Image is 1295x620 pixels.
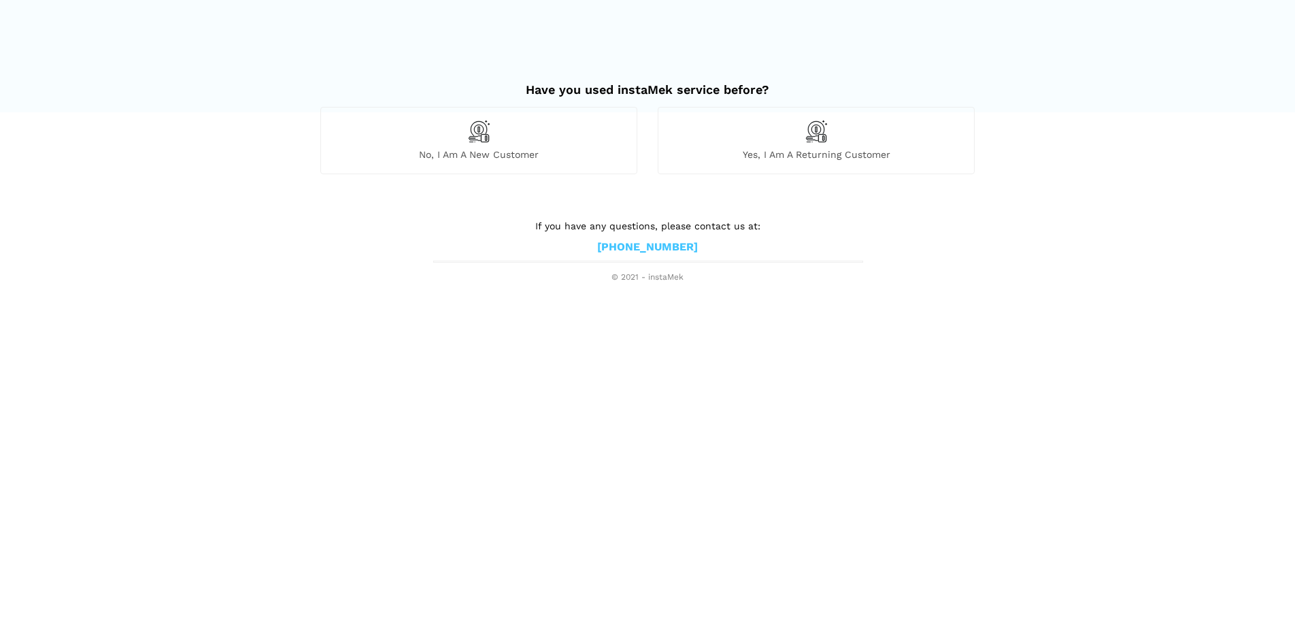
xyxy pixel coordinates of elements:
[321,148,637,161] span: No, I am a new customer
[658,148,974,161] span: Yes, I am a returning customer
[433,218,862,233] p: If you have any questions, please contact us at:
[433,272,862,283] span: © 2021 - instaMek
[597,240,698,255] a: [PHONE_NUMBER]
[320,69,975,97] h2: Have you used instaMek service before?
